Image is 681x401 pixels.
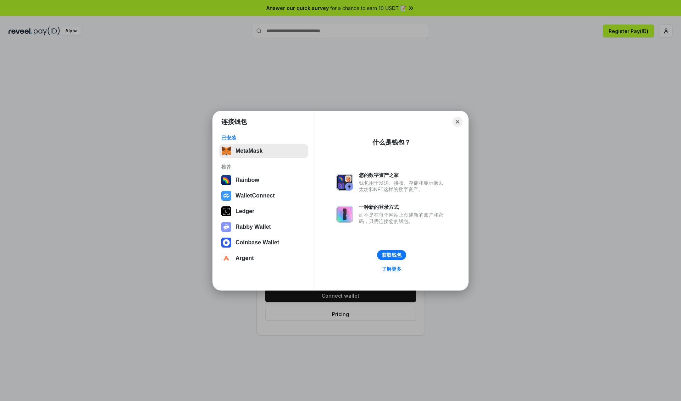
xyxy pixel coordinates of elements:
[377,264,406,273] a: 了解更多
[236,224,271,230] div: Rabby Wallet
[219,189,308,203] button: WalletConnect
[219,220,308,234] button: Rabby Wallet
[219,173,308,187] button: Rainbow
[219,251,308,265] button: Argent
[221,118,247,126] h1: 连接钱包
[377,250,406,260] button: 获取钱包
[382,266,402,272] div: 了解更多
[453,117,463,127] button: Close
[236,255,254,261] div: Argent
[359,204,447,210] div: 一种新的登录方式
[236,193,275,199] div: WalletConnect
[219,235,308,250] button: Coinbase Wallet
[372,138,411,147] div: 什么是钱包？
[336,174,353,191] img: svg+xml,%3Csvg%20xmlns%3D%22http%3A%2F%2Fwww.w3.org%2F2000%2Fsvg%22%20fill%3D%22none%22%20viewBox...
[221,253,231,263] img: svg+xml,%3Csvg%20width%3D%2228%22%20height%3D%2228%22%20viewBox%3D%220%200%2028%2028%22%20fill%3D...
[221,164,306,170] div: 推荐
[221,135,306,141] div: 已安装
[236,177,259,183] div: Rainbow
[219,204,308,218] button: Ledger
[359,180,447,193] div: 钱包用于发送、接收、存储和显示像以太坊和NFT这样的数字资产。
[221,238,231,248] img: svg+xml,%3Csvg%20width%3D%2228%22%20height%3D%2228%22%20viewBox%3D%220%200%2028%2028%22%20fill%3D...
[336,206,353,223] img: svg+xml,%3Csvg%20xmlns%3D%22http%3A%2F%2Fwww.w3.org%2F2000%2Fsvg%22%20fill%3D%22none%22%20viewBox...
[221,146,231,156] img: svg+xml,%3Csvg%20fill%3D%22none%22%20height%3D%2233%22%20viewBox%3D%220%200%2035%2033%22%20width%...
[221,206,231,216] img: svg+xml,%3Csvg%20xmlns%3D%22http%3A%2F%2Fwww.w3.org%2F2000%2Fsvg%22%20width%3D%2228%22%20height%3...
[221,175,231,185] img: svg+xml,%3Csvg%20width%3D%22120%22%20height%3D%22120%22%20viewBox%3D%220%200%20120%20120%22%20fil...
[219,144,308,158] button: MetaMask
[236,208,254,215] div: Ledger
[221,191,231,201] img: svg+xml,%3Csvg%20width%3D%2228%22%20height%3D%2228%22%20viewBox%3D%220%200%2028%2028%22%20fill%3D...
[359,172,447,178] div: 您的数字资产之家
[359,212,447,224] div: 而不是在每个网站上创建新的账户和密码，只需连接您的钱包。
[382,252,402,258] div: 获取钱包
[236,148,262,154] div: MetaMask
[221,222,231,232] img: svg+xml,%3Csvg%20xmlns%3D%22http%3A%2F%2Fwww.w3.org%2F2000%2Fsvg%22%20fill%3D%22none%22%20viewBox...
[236,239,279,246] div: Coinbase Wallet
